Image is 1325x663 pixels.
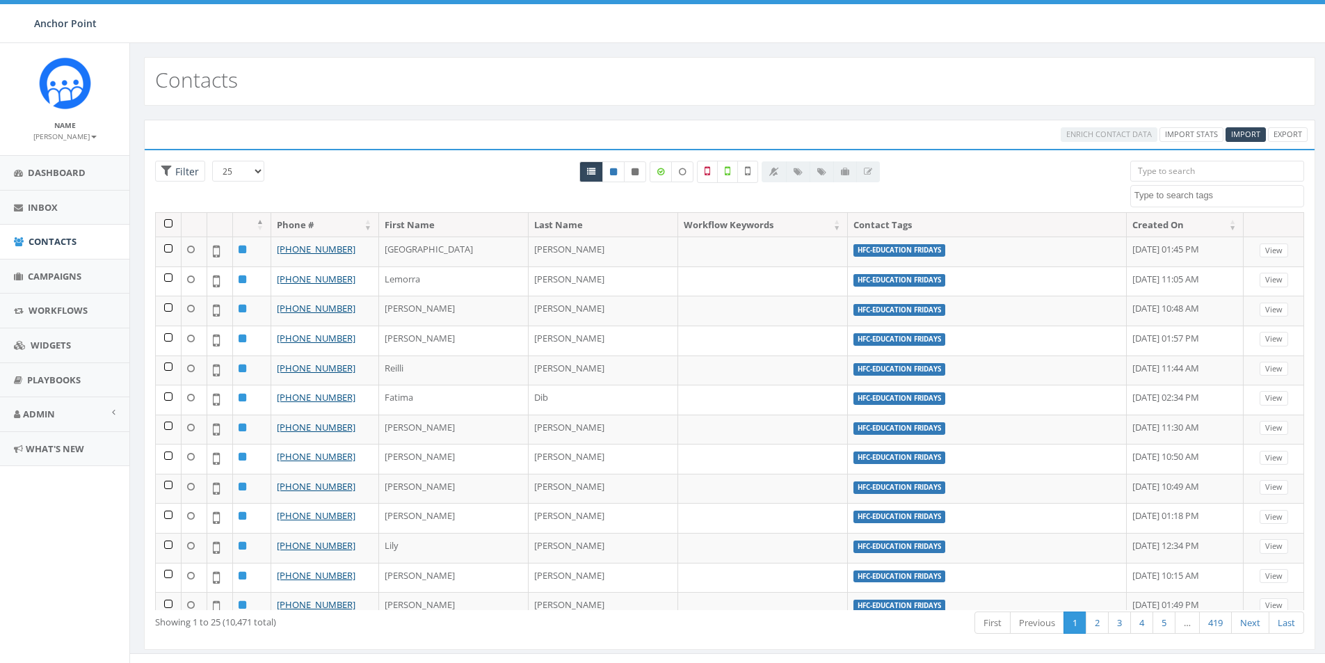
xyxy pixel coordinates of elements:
[853,422,945,435] label: HFC-Education Fridays
[1260,539,1288,554] a: View
[1175,612,1200,634] a: …
[54,120,76,130] small: Name
[1260,273,1288,287] a: View
[1127,385,1244,415] td: [DATE] 02:34 PM
[1260,243,1288,258] a: View
[33,131,97,141] small: [PERSON_NAME]
[29,304,88,317] span: Workflows
[1269,612,1304,634] a: Last
[277,509,355,522] a: [PHONE_NUMBER]
[853,452,945,464] label: HFC-Education Fridays
[379,592,529,622] td: [PERSON_NAME]
[529,296,678,326] td: [PERSON_NAME]
[974,612,1011,634] a: First
[678,213,849,237] th: Workflow Keywords: activate to sort column ascending
[379,356,529,385] td: Reilli
[529,444,678,474] td: [PERSON_NAME]
[1199,612,1232,634] a: 419
[277,243,355,255] a: [PHONE_NUMBER]
[34,17,97,30] span: Anchor Point
[1127,326,1244,356] td: [DATE] 01:57 PM
[379,296,529,326] td: [PERSON_NAME]
[28,201,58,214] span: Inbox
[379,415,529,445] td: [PERSON_NAME]
[529,533,678,563] td: [PERSON_NAME]
[853,333,945,346] label: HFC-Education Fridays
[529,563,678,593] td: [PERSON_NAME]
[529,213,678,237] th: Last Name
[277,598,355,611] a: [PHONE_NUMBER]
[717,161,738,183] label: Validated
[1231,612,1269,634] a: Next
[853,481,945,494] label: HFC-Education Fridays
[379,385,529,415] td: Fatima
[379,474,529,504] td: [PERSON_NAME]
[1130,612,1153,634] a: 4
[277,421,355,433] a: [PHONE_NUMBER]
[529,385,678,415] td: Dib
[697,161,718,183] label: Not a Mobile
[29,235,77,248] span: Contacts
[579,161,603,182] a: All contacts
[632,168,639,176] i: This phone number is unsubscribed and has opted-out of all texts.
[1260,391,1288,406] a: View
[1159,127,1223,142] a: Import Stats
[1231,129,1260,139] span: CSV files only
[1127,237,1244,266] td: [DATE] 01:45 PM
[379,237,529,266] td: [GEOGRAPHIC_DATA]
[33,129,97,142] a: [PERSON_NAME]
[27,374,81,386] span: Playbooks
[1260,362,1288,376] a: View
[1260,421,1288,436] a: View
[277,302,355,314] a: [PHONE_NUMBER]
[529,415,678,445] td: [PERSON_NAME]
[671,161,693,182] label: Data not Enriched
[379,213,529,237] th: First Name
[1127,503,1244,533] td: [DATE] 01:18 PM
[155,68,238,91] h2: Contacts
[1127,533,1244,563] td: [DATE] 12:34 PM
[277,539,355,552] a: [PHONE_NUMBER]
[1260,303,1288,317] a: View
[39,57,91,109] img: Rally_platform_Icon_1.png
[853,541,945,553] label: HFC-Education Fridays
[1063,612,1086,634] a: 1
[277,273,355,285] a: [PHONE_NUMBER]
[1260,510,1288,525] a: View
[379,563,529,593] td: [PERSON_NAME]
[529,474,678,504] td: [PERSON_NAME]
[1134,189,1303,202] textarea: Search
[1127,474,1244,504] td: [DATE] 10:49 AM
[1010,612,1064,634] a: Previous
[529,356,678,385] td: [PERSON_NAME]
[26,442,84,455] span: What's New
[1127,444,1244,474] td: [DATE] 10:50 AM
[624,161,646,182] a: Opted Out
[277,362,355,374] a: [PHONE_NUMBER]
[155,610,622,629] div: Showing 1 to 25 (10,471 total)
[853,274,945,287] label: HFC-Education Fridays
[529,592,678,622] td: [PERSON_NAME]
[277,480,355,493] a: [PHONE_NUMBER]
[853,244,945,257] label: HFC-Education Fridays
[1127,356,1244,385] td: [DATE] 11:44 AM
[379,444,529,474] td: [PERSON_NAME]
[379,503,529,533] td: [PERSON_NAME]
[529,266,678,296] td: [PERSON_NAME]
[1127,592,1244,622] td: [DATE] 01:49 PM
[529,326,678,356] td: [PERSON_NAME]
[28,270,81,282] span: Campaigns
[277,569,355,582] a: [PHONE_NUMBER]
[1127,563,1244,593] td: [DATE] 10:15 AM
[28,166,86,179] span: Dashboard
[1108,612,1131,634] a: 3
[737,161,758,183] label: Not Validated
[610,168,617,176] i: This phone number is subscribed and will receive texts.
[31,339,71,351] span: Widgets
[1127,415,1244,445] td: [DATE] 11:30 AM
[853,363,945,376] label: HFC-Education Fridays
[155,161,205,182] span: Advance Filter
[1260,480,1288,495] a: View
[1127,296,1244,326] td: [DATE] 10:48 AM
[602,161,625,182] a: Active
